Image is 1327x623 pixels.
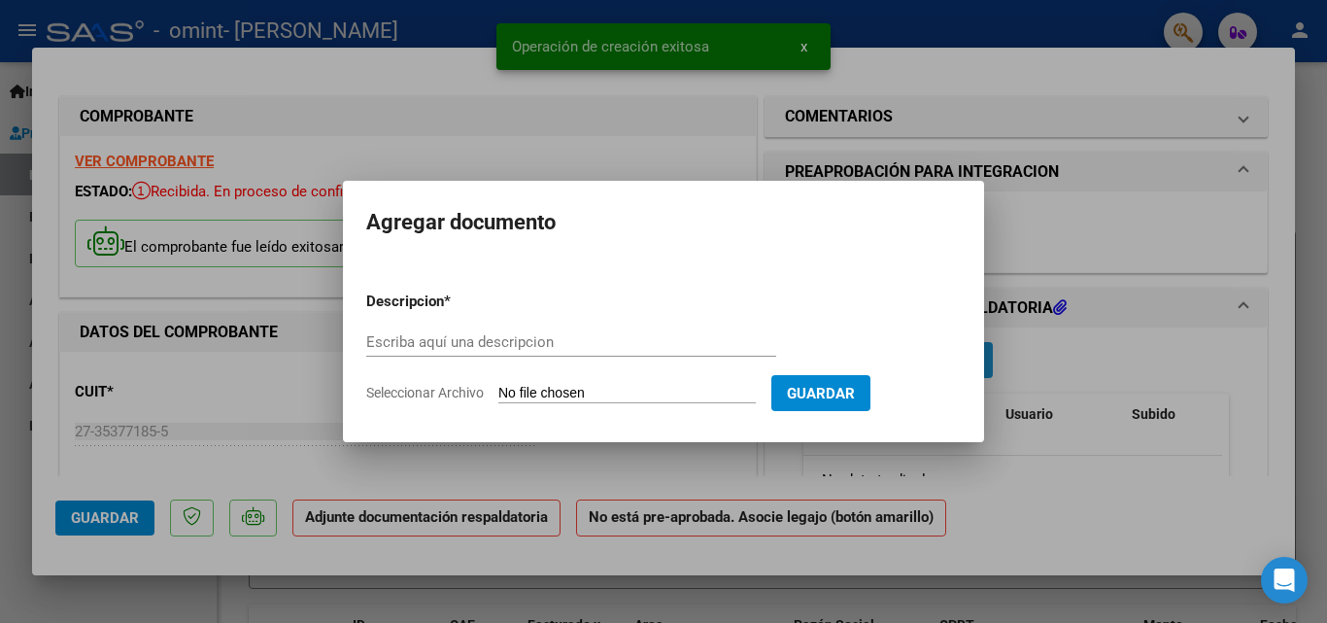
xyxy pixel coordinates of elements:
h2: Agregar documento [366,204,961,241]
span: Guardar [787,385,855,402]
span: Seleccionar Archivo [366,385,484,400]
p: Descripcion [366,291,545,313]
button: Guardar [771,375,870,411]
div: Open Intercom Messenger [1261,557,1308,604]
